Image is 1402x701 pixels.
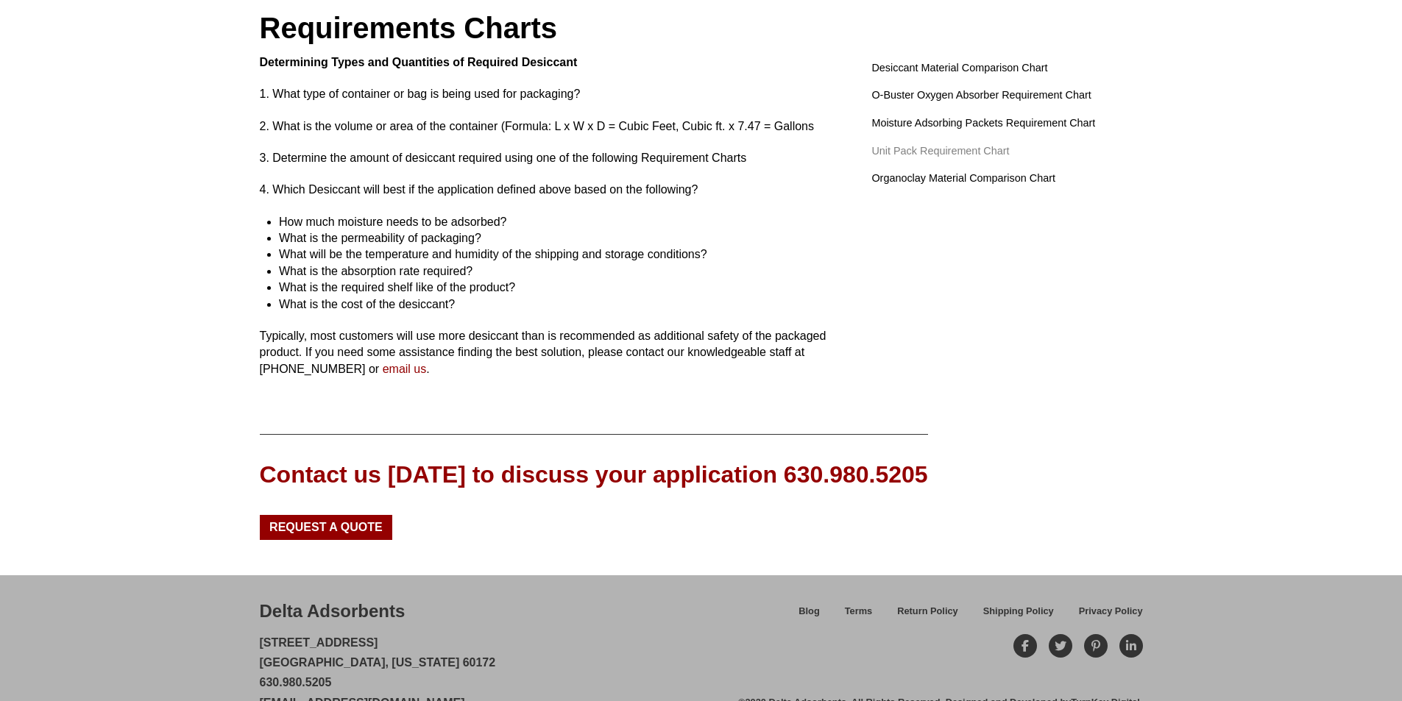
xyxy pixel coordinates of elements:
[383,363,427,375] a: email us
[260,86,837,102] p: 1. What type of container or bag is being used for packaging?
[260,118,837,135] p: 2. What is the volume or area of the container (Formula: L x W x D = Cubic Feet, Cubic ft. x 7.47...
[871,88,1091,104] a: O-Buster Oxygen Absorber Requirement Chart
[1079,607,1143,616] span: Privacy Policy
[260,458,928,491] div: Contact us [DATE] to discuss your application 630.980.5205
[871,115,1095,132] a: Moisture Adsorbing Packets Requirement Chart
[971,603,1066,629] a: Shipping Policy
[786,603,832,629] a: Blog
[269,522,383,533] span: Request a Quote
[279,296,836,313] li: What is the cost of the desiccant?
[279,214,836,230] li: How much moisture needs to be adsorbed?
[871,143,1009,160] a: Unit Pack Requirement Chart
[845,607,872,616] span: Terms
[260,515,393,540] a: Request a Quote
[260,328,837,377] p: Typically, most customers will use more desiccant than is recommended as additional safety of the...
[260,182,837,198] p: 4. Which Desiccant will best if the application defined above based on the following?
[260,13,1143,43] h1: Requirements Charts
[260,150,837,166] p: 3. Determine the amount of desiccant required using one of the following Requirement Charts
[260,599,406,624] div: Delta Adsorbents
[983,607,1054,616] span: Shipping Policy
[871,60,1047,76] a: Desiccant Material Comparison Chart
[1066,603,1143,629] a: Privacy Policy
[260,56,578,68] strong: Determining Types and Quantities of Required Desiccant
[799,607,819,616] span: Blog
[871,171,1055,187] a: Organoclay Material Comparison Chart
[897,607,958,616] span: Return Policy
[279,246,836,263] li: What will be the temperature and humidity of the shipping and storage conditions?
[832,603,885,629] a: Terms
[279,230,836,246] li: What is the permeability of packaging?
[279,280,836,296] li: What is the required shelf like of the product?
[279,263,836,280] li: What is the absorption rate required?
[885,603,971,629] a: Return Policy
